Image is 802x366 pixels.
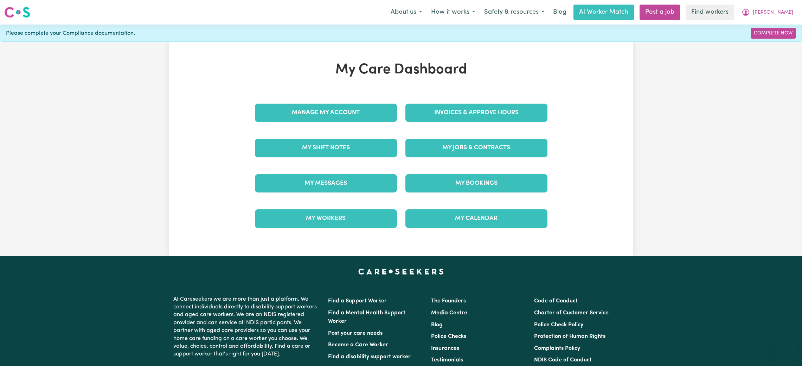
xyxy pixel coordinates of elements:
a: Police Check Policy [534,322,583,328]
button: Safety & resources [480,5,549,20]
a: Careseekers home page [358,269,444,274]
a: Police Checks [431,334,466,339]
a: Complete Now [751,28,796,39]
a: Find a disability support worker [328,354,411,360]
a: Blog [549,5,571,20]
a: Blog [431,322,443,328]
iframe: Button to launch messaging window, conversation in progress [774,338,796,360]
a: Charter of Customer Service [534,310,609,316]
a: NDIS Code of Conduct [534,357,592,363]
img: Careseekers logo [4,6,30,19]
a: Media Centre [431,310,467,316]
a: My Jobs & Contracts [405,139,547,157]
button: How it works [426,5,480,20]
button: My Account [737,5,798,20]
button: About us [386,5,426,20]
a: My Workers [255,209,397,228]
a: Post a job [640,5,680,20]
p: At Careseekers we are more than just a platform. We connect individuals directly to disability su... [173,293,320,361]
span: [PERSON_NAME] [753,9,793,17]
a: My Calendar [405,209,547,228]
a: Testimonials [431,357,463,363]
a: Protection of Human Rights [534,334,605,339]
a: My Bookings [405,174,547,192]
a: Invoices & Approve Hours [405,104,547,122]
a: Careseekers logo [4,4,30,20]
a: Code of Conduct [534,298,578,304]
a: AI Worker Match [573,5,634,20]
a: Complaints Policy [534,346,580,351]
a: My Messages [255,174,397,192]
a: Find workers [686,5,734,20]
h1: My Care Dashboard [251,61,552,78]
a: My Shift Notes [255,139,397,157]
span: Please complete your Compliance documentation. [6,29,135,38]
a: Find a Mental Health Support Worker [328,310,405,324]
a: Find a Support Worker [328,298,387,304]
a: Manage My Account [255,104,397,122]
a: The Founders [431,298,466,304]
a: Insurances [431,346,459,351]
a: Post your care needs [328,331,383,336]
a: Become a Care Worker [328,342,388,348]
